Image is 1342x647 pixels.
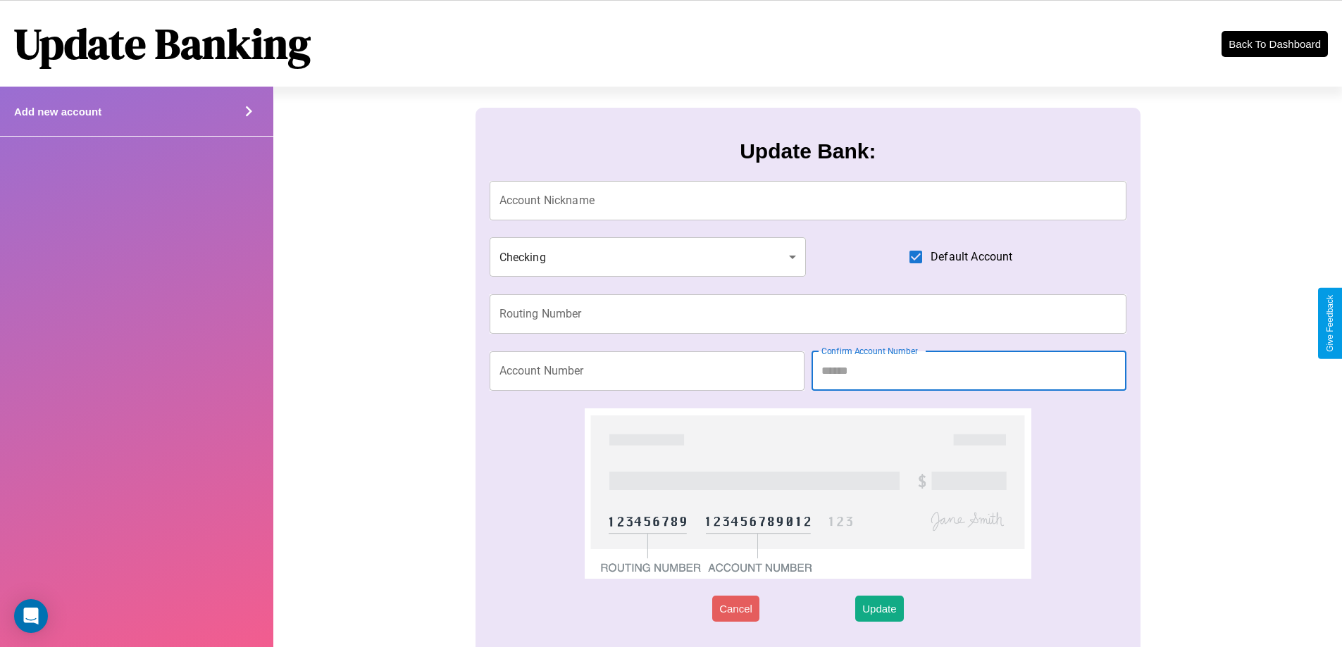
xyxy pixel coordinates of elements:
[14,106,101,118] h4: Add new account
[490,237,807,277] div: Checking
[821,345,918,357] label: Confirm Account Number
[14,599,48,633] div: Open Intercom Messenger
[1325,295,1335,352] div: Give Feedback
[585,408,1031,579] img: check
[855,596,903,622] button: Update
[14,15,311,73] h1: Update Banking
[712,596,759,622] button: Cancel
[931,249,1012,265] span: Default Account
[740,139,876,163] h3: Update Bank:
[1222,31,1328,57] button: Back To Dashboard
